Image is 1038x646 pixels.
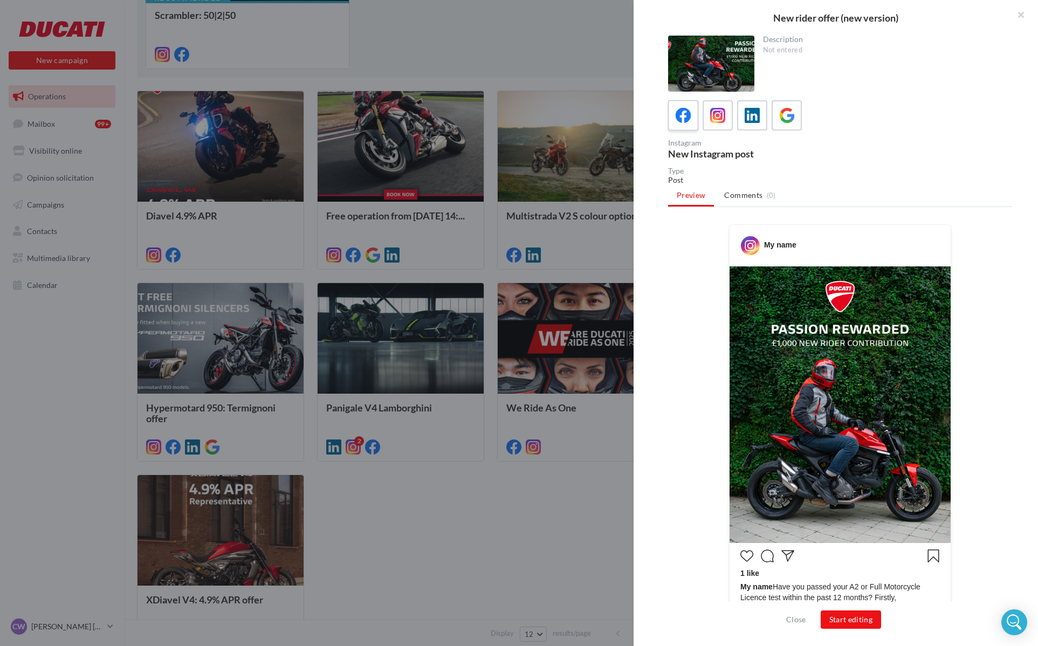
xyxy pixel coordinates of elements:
div: My name [764,239,796,250]
div: Type [668,167,1012,175]
svg: Commenter [761,549,774,562]
svg: J’aime [740,549,753,562]
svg: Partager la publication [781,549,794,562]
div: Open Intercom Messenger [1001,609,1027,635]
span: Comments [724,190,762,201]
div: Description [763,36,1004,43]
button: Start editing [821,610,882,629]
button: Close [782,613,810,626]
svg: Enregistrer [927,549,940,562]
span: (0) [767,191,776,200]
div: New Instagram post [668,149,836,159]
div: Not entered [763,45,1004,55]
div: 1 like [740,568,940,581]
div: Post [668,175,1012,185]
div: New rider offer (new version) [651,13,1021,23]
div: Instagram [668,139,836,147]
span: My name [740,582,773,591]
